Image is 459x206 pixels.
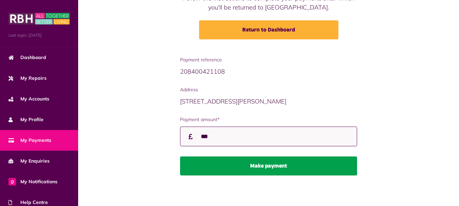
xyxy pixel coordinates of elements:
span: My Accounts [8,95,49,102]
span: Help Centre [8,199,48,206]
span: 208400421108 [180,68,225,75]
span: 0 [8,178,16,185]
span: [STREET_ADDRESS][PERSON_NAME] [180,97,286,105]
img: MyRBH [8,12,70,25]
span: Address [180,86,357,93]
span: My Enquiries [8,157,50,165]
span: My Repairs [8,75,47,82]
span: My Notifications [8,178,57,185]
button: Make payment [180,156,357,175]
span: Payment reference [180,56,357,63]
span: Last login: [DATE] [8,32,70,38]
label: Payment amount* [180,116,357,123]
span: Dashboard [8,54,46,61]
a: Return to Dashboard [199,20,338,39]
span: My Profile [8,116,43,123]
span: My Payments [8,137,51,144]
